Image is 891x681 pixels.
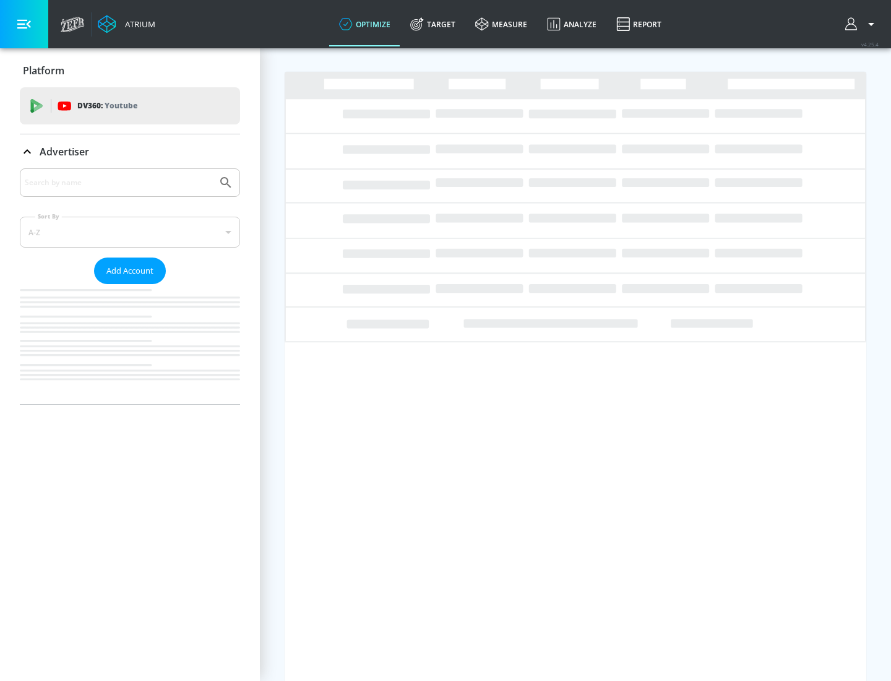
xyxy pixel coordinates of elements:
div: Advertiser [20,134,240,169]
span: Add Account [106,264,153,278]
a: Report [606,2,671,46]
button: Add Account [94,258,166,284]
p: Youtube [105,99,137,112]
span: v 4.25.4 [861,41,879,48]
a: measure [465,2,537,46]
nav: list of Advertiser [20,284,240,404]
input: Search by name [25,175,212,191]
div: Platform [20,53,240,88]
div: A-Z [20,217,240,248]
a: Target [400,2,465,46]
div: DV360: Youtube [20,87,240,124]
a: optimize [329,2,400,46]
p: Advertiser [40,145,89,158]
a: Atrium [98,15,155,33]
div: Advertiser [20,168,240,404]
p: DV360: [77,99,137,113]
div: Atrium [120,19,155,30]
p: Platform [23,64,64,77]
label: Sort By [35,212,62,220]
a: Analyze [537,2,606,46]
